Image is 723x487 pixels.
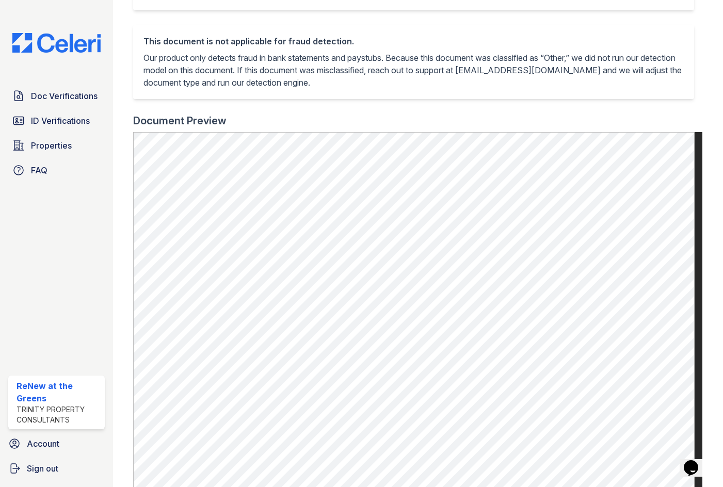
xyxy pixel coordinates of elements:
[31,90,98,102] span: Doc Verifications
[680,446,713,477] iframe: chat widget
[31,164,47,176] span: FAQ
[27,462,58,475] span: Sign out
[4,458,109,479] a: Sign out
[27,437,59,450] span: Account
[4,433,109,454] a: Account
[31,139,72,152] span: Properties
[17,380,101,404] div: ReNew at the Greens
[8,135,105,156] a: Properties
[4,33,109,53] img: CE_Logo_Blue-a8612792a0a2168367f1c8372b55b34899dd931a85d93a1a3d3e32e68fde9ad4.png
[17,404,101,425] div: Trinity Property Consultants
[133,113,227,128] div: Document Preview
[143,35,684,47] div: This document is not applicable for fraud detection.
[8,160,105,181] a: FAQ
[8,86,105,106] a: Doc Verifications
[31,115,90,127] span: ID Verifications
[8,110,105,131] a: ID Verifications
[143,52,684,89] p: Our product only detects fraud in bank statements and paystubs. Because this document was classif...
